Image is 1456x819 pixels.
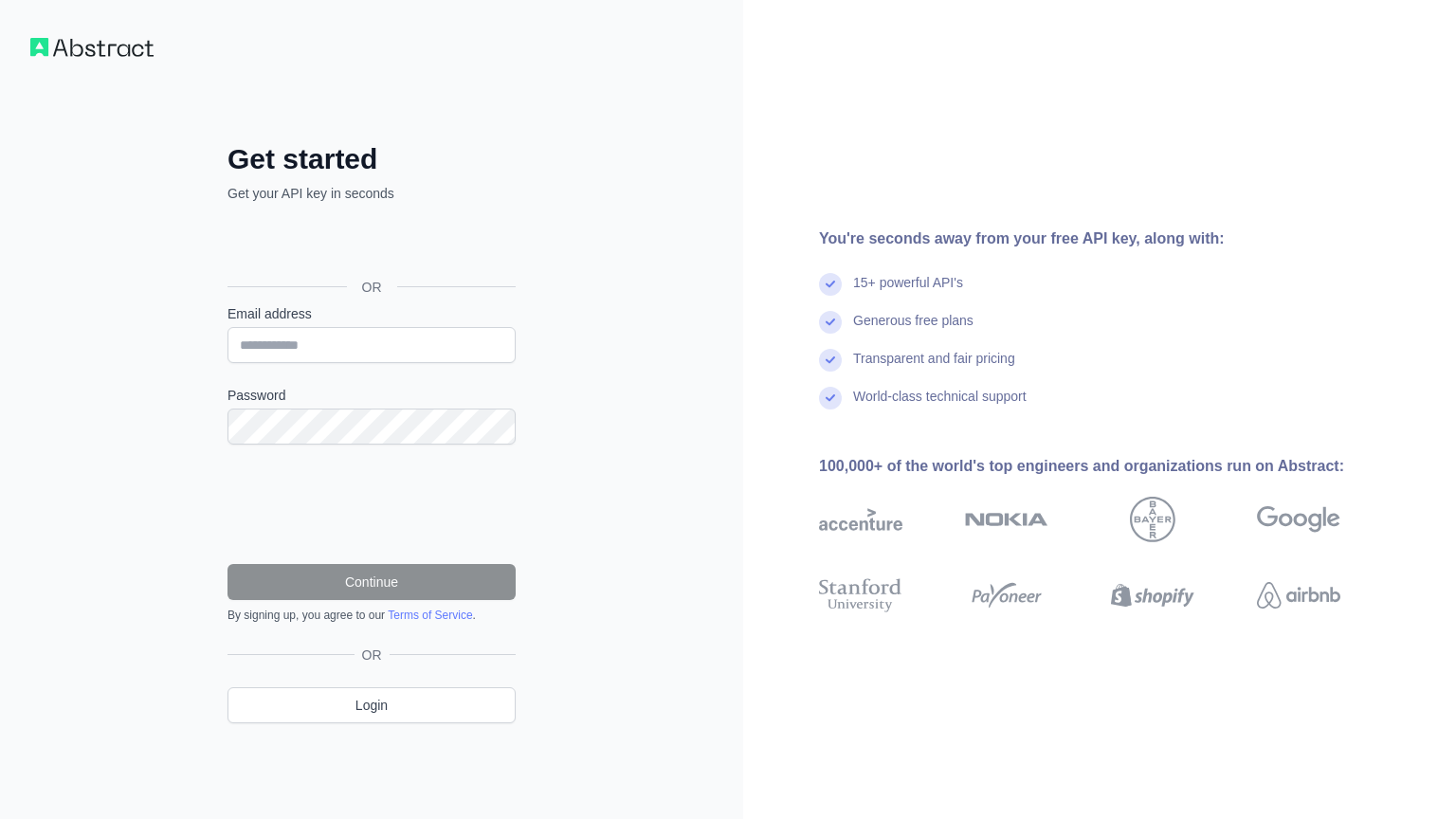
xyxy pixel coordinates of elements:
h2: Get started [227,142,516,176]
button: Continue [227,564,516,600]
img: check mark [819,311,842,334]
div: By signing up, you agree to our . [227,608,516,623]
div: 15+ powerful API's [853,273,963,311]
img: google [1257,497,1340,542]
div: Generous free plans [853,311,974,349]
a: Terms of Service [388,609,472,622]
img: check mark [819,387,842,409]
img: airbnb [1257,574,1340,616]
label: Password [227,386,516,405]
img: nokia [965,497,1048,542]
img: payoneer [965,574,1048,616]
div: 100,000+ of the world's top engineers and organizations run on Abstract: [819,455,1401,478]
img: shopify [1111,574,1194,616]
img: stanford university [819,574,902,616]
img: Workflow [30,38,154,57]
img: check mark [819,349,842,372]
img: accenture [819,497,902,542]
p: Get your API key in seconds [227,184,516,203]
img: bayer [1130,497,1175,542]
a: Login [227,687,516,723]
img: check mark [819,273,842,296]
label: Email address [227,304,516,323]
div: World-class technical support [853,387,1027,425]
span: OR [355,646,390,664]
div: Transparent and fair pricing [853,349,1015,387]
iframe: reCAPTCHA [227,467,516,541]
iframe: Sign in with Google Button [218,224,521,265]
span: OR [347,278,397,297]
div: You're seconds away from your free API key, along with: [819,227,1401,250]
